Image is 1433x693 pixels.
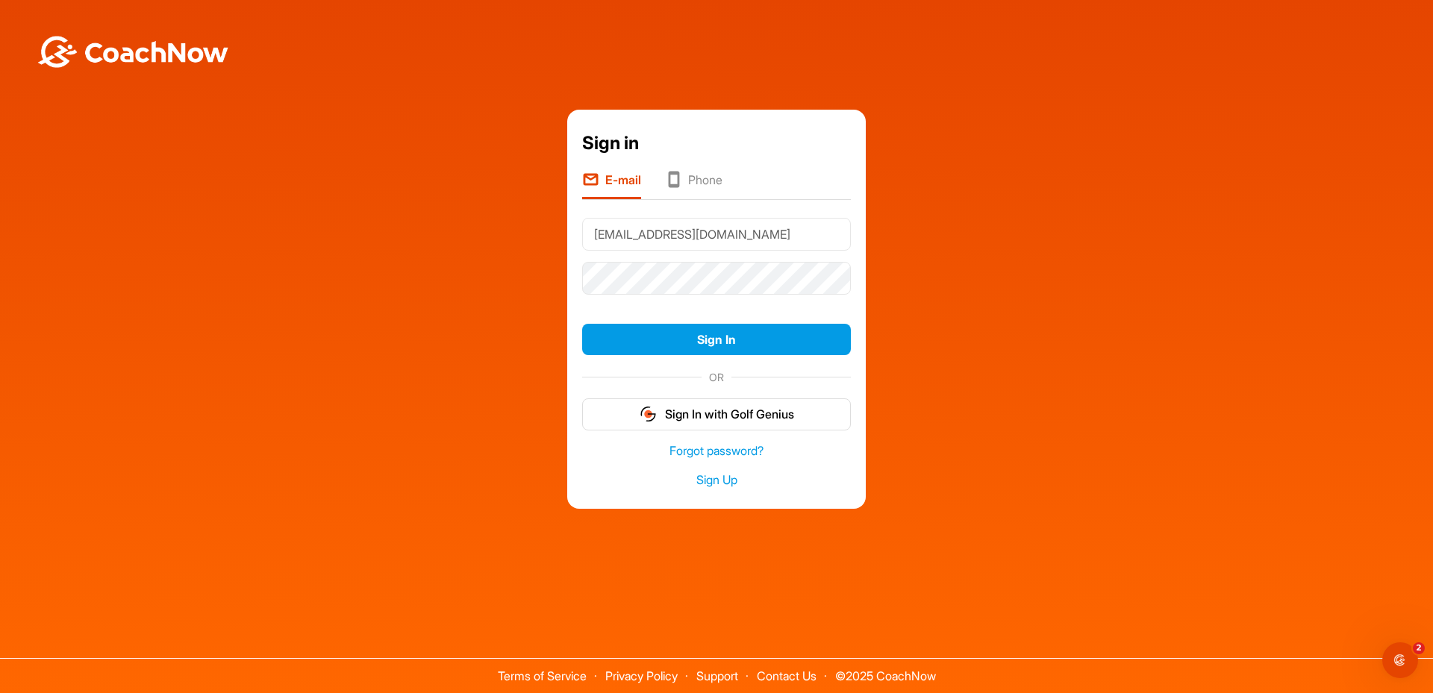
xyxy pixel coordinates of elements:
a: Forgot password? [582,442,851,460]
span: 2 [1413,642,1425,654]
span: OR [702,369,731,385]
div: Sign in [582,130,851,157]
img: gg_logo [639,405,658,423]
a: Privacy Policy [605,668,678,683]
iframe: Intercom live chat [1382,642,1418,678]
button: Sign In with Golf Genius [582,398,851,430]
li: E-mail [582,171,641,199]
span: © 2025 CoachNow [828,659,943,682]
input: E-mail [582,218,851,251]
a: Contact Us [757,668,817,683]
li: Phone [665,171,722,199]
a: Support [696,668,738,683]
a: Sign Up [582,471,851,489]
img: BwLJSsUCoWCh5upNqxVrqldRgqLPVwmV24tXu5FoVAoFEpwwqQ3VIfuoInZCoVCoTD4vwADAC3ZFMkVEQFDAAAAAElFTkSuQmCC [36,36,230,68]
button: Sign In [582,324,851,356]
a: Terms of Service [498,668,587,683]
